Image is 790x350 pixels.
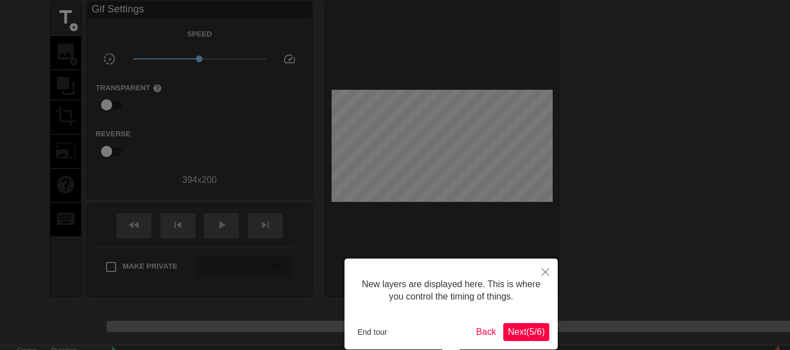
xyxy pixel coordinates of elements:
[353,324,392,340] button: End tour
[503,323,549,341] button: Next
[472,323,501,341] button: Back
[508,327,545,337] span: Next ( 5 / 6 )
[533,259,558,284] button: Close
[353,267,549,315] div: New layers are displayed here. This is where you control the timing of things.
